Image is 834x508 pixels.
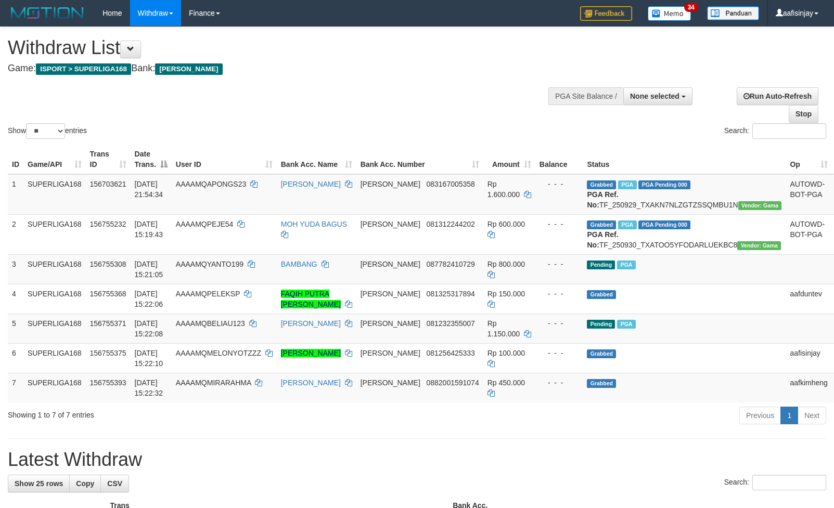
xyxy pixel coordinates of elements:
div: - - - [540,318,579,329]
div: - - - [540,219,579,229]
span: Rp 450.000 [487,379,525,387]
span: ISPORT > SUPERLIGA168 [36,63,131,75]
a: 1 [780,407,798,424]
span: Rp 1.150.000 [487,319,520,338]
label: Search: [724,475,826,490]
span: Copy 081312244202 to clipboard [426,220,474,228]
div: - - - [540,259,579,269]
a: BAMBANG [281,260,317,268]
td: SUPERLIGA168 [23,284,86,314]
span: [DATE] 15:22:32 [135,379,163,397]
span: [DATE] 15:22:08 [135,319,163,338]
td: 3 [8,254,23,284]
span: Marked by aafsoumeymey [618,220,636,229]
td: SUPERLIGA168 [23,343,86,373]
h1: Latest Withdraw [8,449,826,470]
span: Copy [76,479,94,488]
span: Copy 081232355007 to clipboard [426,319,474,328]
span: Copy 081325317894 to clipboard [426,290,474,298]
a: Run Auto-Refresh [737,87,818,105]
span: [PERSON_NAME] [361,319,420,328]
span: Copy 083167005358 to clipboard [426,180,474,188]
span: Vendor URL: https://trx31.1velocity.biz [738,201,782,210]
span: Rp 600.000 [487,220,525,228]
span: [PERSON_NAME] [361,260,420,268]
td: AUTOWD-BOT-PGA [786,174,831,215]
img: panduan.png [707,6,759,20]
span: 156755393 [90,379,126,387]
a: [PERSON_NAME] [281,379,341,387]
div: - - - [540,377,579,388]
th: ID [8,145,23,174]
span: 156755368 [90,290,126,298]
div: - - - [540,179,579,189]
label: Search: [724,123,826,139]
span: Copy 0882001591074 to clipboard [426,379,479,387]
h1: Withdraw List [8,37,546,58]
div: - - - [540,348,579,358]
a: Previous [739,407,781,424]
div: - - - [540,289,579,299]
th: Balance [535,145,583,174]
span: Grabbed [587,220,616,229]
td: aafduntev [786,284,831,314]
td: 6 [8,343,23,373]
span: Rp 800.000 [487,260,525,268]
select: Showentries [26,123,65,139]
span: Show 25 rows [15,479,63,488]
span: Marked by aafchhiseyha [618,180,636,189]
span: CSV [107,479,122,488]
td: 1 [8,174,23,215]
img: Button%20Memo.svg [648,6,691,21]
span: AAAAMQBELIAU123 [176,319,245,328]
span: Copy 087782410729 to clipboard [426,260,474,268]
span: 156755375 [90,349,126,357]
span: Grabbed [587,349,616,358]
span: AAAAMQAPONGS23 [176,180,246,188]
span: Vendor URL: https://trx31.1velocity.biz [737,241,781,250]
a: Show 25 rows [8,475,70,492]
span: AAAAMQPELEKSP [176,290,240,298]
span: [DATE] 21:54:34 [135,180,163,199]
td: 4 [8,284,23,314]
h4: Game: Bank: [8,63,546,74]
th: User ID: activate to sort column ascending [172,145,277,174]
td: AUTOWD-BOT-PGA [786,214,831,254]
td: SUPERLIGA168 [23,214,86,254]
a: Copy [69,475,101,492]
span: PGA Pending [638,180,690,189]
span: 156755308 [90,260,126,268]
span: [DATE] 15:22:10 [135,349,163,368]
span: 156755232 [90,220,126,228]
span: 156703621 [90,180,126,188]
span: [DATE] 15:21:05 [135,260,163,279]
span: Grabbed [587,379,616,388]
td: SUPERLIGA168 [23,314,86,343]
td: SUPERLIGA168 [23,254,86,284]
div: PGA Site Balance / [548,87,623,105]
span: Rp 1.600.000 [487,180,520,199]
th: Trans ID: activate to sort column ascending [86,145,131,174]
th: Bank Acc. Name: activate to sort column ascending [277,145,356,174]
span: [PERSON_NAME] [361,379,420,387]
span: [DATE] 15:19:43 [135,220,163,239]
span: [PERSON_NAME] [361,180,420,188]
span: Rp 100.000 [487,349,525,357]
td: TF_250930_TXATOO5YFODARLUEKBC8 [583,214,786,254]
span: PGA Pending [638,220,690,229]
td: SUPERLIGA168 [23,174,86,215]
th: Bank Acc. Number: activate to sort column ascending [356,145,483,174]
span: [PERSON_NAME] [361,290,420,298]
b: PGA Ref. No: [587,190,618,209]
img: MOTION_logo.png [8,5,87,21]
span: Pending [587,260,615,269]
span: Grabbed [587,290,616,299]
th: Date Trans.: activate to sort column descending [131,145,172,174]
input: Search: [752,475,826,490]
th: Amount: activate to sort column ascending [483,145,535,174]
span: None selected [630,92,679,100]
span: Copy 081256425333 to clipboard [426,349,474,357]
span: AAAAMQMELONYOTZZZ [176,349,261,357]
span: AAAAMQYANTO199 [176,260,243,268]
td: TF_250929_TXAKN7NLZGTZSSQMBU1N [583,174,786,215]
